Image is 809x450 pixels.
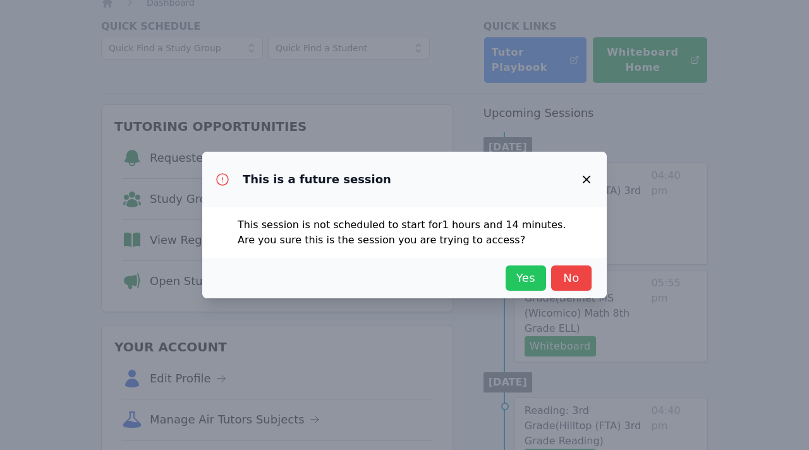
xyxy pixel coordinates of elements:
[512,269,540,287] span: Yes
[243,172,391,187] h3: This is a future session
[557,269,585,287] span: No
[238,217,571,248] p: This session is not scheduled to start for 1 hours and 14 minutes . Are you sure this is the sess...
[506,265,546,291] button: Yes
[551,265,592,291] button: No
